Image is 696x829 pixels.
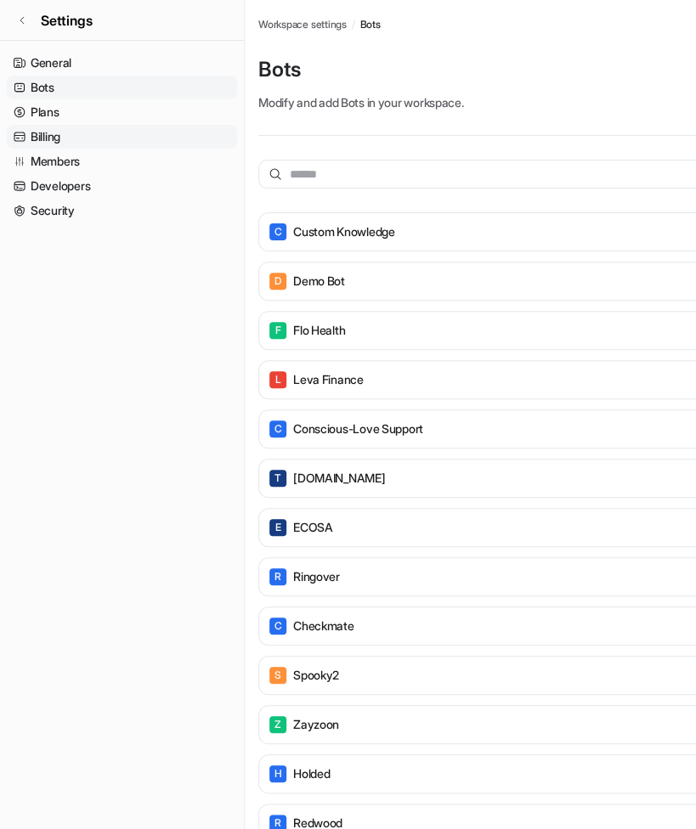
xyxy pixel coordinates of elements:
[269,273,286,290] span: D
[269,618,286,634] span: C
[293,322,345,339] p: Flo Health
[269,568,286,585] span: R
[7,199,237,223] a: Security
[41,10,93,31] span: Settings
[359,17,380,32] a: Bots
[7,51,237,75] a: General
[7,100,237,124] a: Plans
[269,223,286,240] span: C
[7,76,237,99] a: Bots
[293,765,330,782] p: Holded
[269,716,286,733] span: Z
[293,519,333,536] p: ECOSA
[293,716,339,733] p: Zayzoon
[269,420,286,437] span: C
[293,470,385,487] p: [DOMAIN_NAME]
[269,322,286,339] span: F
[269,470,286,487] span: T
[352,17,355,32] span: /
[293,618,354,634] p: Checkmate
[293,667,339,684] p: Spooky2
[293,420,423,437] p: Conscious-Love Support
[293,273,345,290] p: Demo bot
[269,765,286,782] span: H
[269,667,286,684] span: S
[258,17,347,32] a: Workspace settings
[7,149,237,173] a: Members
[269,519,286,536] span: E
[293,223,395,240] p: Custom Knowledge
[293,371,364,388] p: Leva Finance
[293,568,340,585] p: Ringover
[269,371,286,388] span: L
[7,125,237,149] a: Billing
[7,174,237,198] a: Developers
